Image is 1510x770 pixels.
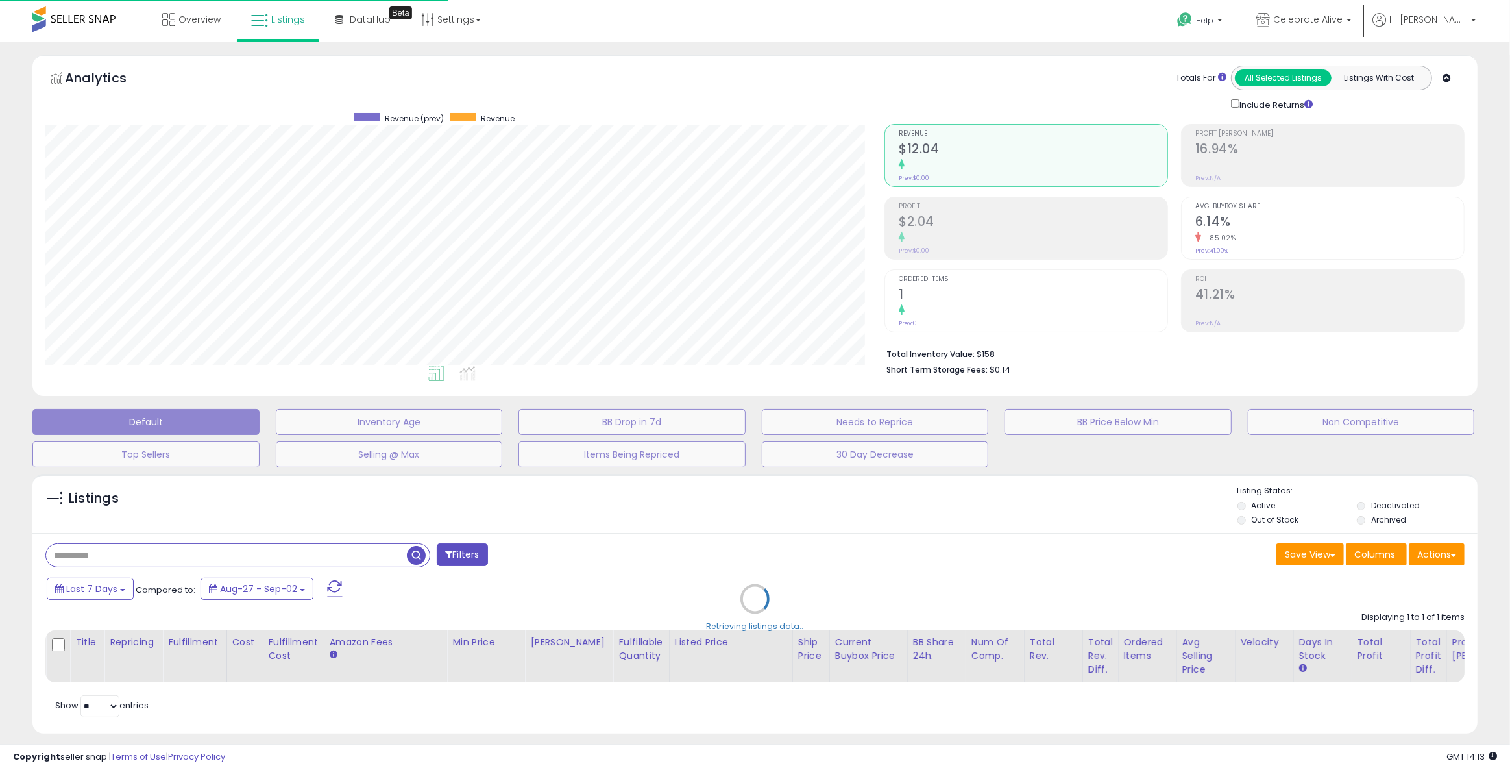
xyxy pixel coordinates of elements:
[899,142,1167,159] h2: $12.04
[32,441,260,467] button: Top Sellers
[899,130,1167,138] span: Revenue
[1195,142,1464,159] h2: 16.94%
[1389,13,1467,26] span: Hi [PERSON_NAME]
[111,751,166,763] a: Terms of Use
[385,113,444,124] span: Revenue (prev)
[1221,97,1328,111] div: Include Returns
[1195,174,1221,182] small: Prev: N/A
[1167,2,1236,42] a: Help
[1195,203,1464,210] span: Avg. Buybox Share
[276,441,503,467] button: Selling @ Max
[1372,13,1476,42] a: Hi [PERSON_NAME]
[1196,15,1213,26] span: Help
[1195,130,1464,138] span: Profit [PERSON_NAME]
[1273,13,1343,26] span: Celebrate Alive
[899,247,929,255] small: Prev: $0.00
[481,113,515,124] span: Revenue
[271,13,305,26] span: Listings
[1005,409,1232,435] button: BB Price Below Min
[1176,72,1226,84] div: Totals For
[1195,247,1228,255] small: Prev: 41.00%
[276,409,503,435] button: Inventory Age
[178,13,221,26] span: Overview
[518,441,746,467] button: Items Being Repriced
[350,13,391,26] span: DataHub
[1235,69,1332,86] button: All Selected Listings
[899,203,1167,210] span: Profit
[1331,69,1428,86] button: Listings With Cost
[1195,276,1464,283] span: ROI
[886,345,1455,361] li: $158
[762,409,989,435] button: Needs to Reprice
[1195,319,1221,327] small: Prev: N/A
[389,6,412,19] div: Tooltip anchor
[899,319,917,327] small: Prev: 0
[886,364,988,375] b: Short Term Storage Fees:
[65,69,152,90] h5: Analytics
[1446,751,1497,763] span: 2025-09-10 14:13 GMT
[762,441,989,467] button: 30 Day Decrease
[168,751,225,763] a: Privacy Policy
[899,287,1167,304] h2: 1
[707,621,804,633] div: Retrieving listings data..
[886,349,975,360] b: Total Inventory Value:
[32,409,260,435] button: Default
[13,751,60,763] strong: Copyright
[899,276,1167,283] span: Ordered Items
[899,174,929,182] small: Prev: $0.00
[899,214,1167,232] h2: $2.04
[1195,287,1464,304] h2: 41.21%
[1248,409,1475,435] button: Non Competitive
[518,409,746,435] button: BB Drop in 7d
[990,364,1010,376] span: $0.14
[1201,233,1236,243] small: -85.02%
[13,751,225,764] div: seller snap | |
[1195,214,1464,232] h2: 6.14%
[1176,12,1193,28] i: Get Help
